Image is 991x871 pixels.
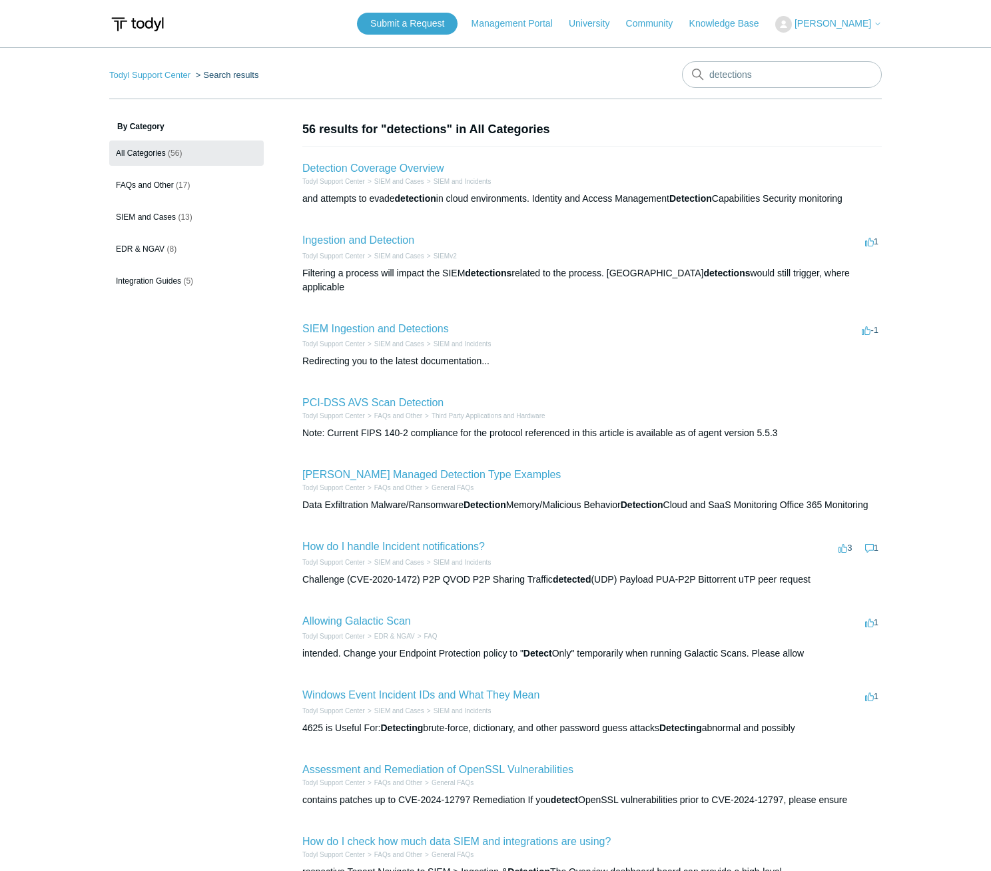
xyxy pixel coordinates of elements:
a: FAQs and Other [374,851,422,858]
a: Todyl Support Center [302,707,365,715]
a: Submit a Request [357,13,458,35]
div: contains patches up to CVE-2024-12797 Remediation If you OpenSSL vulnerabilities prior to CVE-202... [302,793,882,807]
em: Detecting [381,723,424,733]
li: EDR & NGAV [365,631,415,641]
span: 3 [838,543,852,553]
a: SIEM Ingestion and Detections [302,323,449,334]
em: detection [395,193,436,204]
a: Todyl Support Center [302,559,365,566]
a: SIEMv2 [434,252,457,260]
li: Todyl Support Center [302,850,365,860]
span: (13) [178,212,192,222]
a: Todyl Support Center [302,633,365,640]
span: (8) [166,244,176,254]
a: Windows Event Incident IDs and What They Mean [302,689,539,701]
a: SIEM and Cases [374,340,424,348]
li: Todyl Support Center [109,70,193,80]
li: Todyl Support Center [302,176,365,186]
a: SIEM and Incidents [434,178,492,185]
li: FAQ [415,631,438,641]
a: FAQs and Other [374,484,422,491]
li: SIEM and Cases [365,176,424,186]
span: (5) [183,276,193,286]
a: SIEM and Cases (13) [109,204,264,230]
h3: By Category [109,121,264,133]
a: Todyl Support Center [109,70,190,80]
li: SIEM and Cases [365,706,424,716]
em: Detection [464,499,506,510]
li: FAQs and Other [365,411,422,421]
em: Detecting [659,723,702,733]
li: FAQs and Other [365,778,422,788]
li: FAQs and Other [365,483,422,493]
li: Todyl Support Center [302,251,365,261]
div: and attempts to evade in cloud environments. Identity and Access Management Capabilities Security... [302,192,882,206]
a: [PERSON_NAME] Managed Detection Type Examples [302,469,561,480]
span: EDR & NGAV [116,244,165,254]
li: Todyl Support Center [302,631,365,641]
button: [PERSON_NAME] [775,16,882,33]
li: SIEM and Incidents [424,557,492,567]
li: SIEM and Cases [365,251,424,261]
li: Todyl Support Center [302,411,365,421]
a: SIEM and Cases [374,559,424,566]
em: detected [553,574,591,585]
div: intended. Change your Endpoint Protection policy to " Only" temporarily when running Galactic Sca... [302,647,882,661]
a: Todyl Support Center [302,252,365,260]
em: Detection [669,193,712,204]
div: 4625 is Useful For: brute-force, dictionary, and other password guess attacks abnormal and possibly [302,721,882,735]
div: Note: Current FIPS 140-2 compliance for the protocol referenced in this article is available as o... [302,426,882,440]
a: EDR & NGAV (8) [109,236,264,262]
a: Knowledge Base [689,17,773,31]
a: Todyl Support Center [302,851,365,858]
em: detect [551,794,578,805]
a: All Categories (56) [109,141,264,166]
li: SIEM and Incidents [424,706,492,716]
li: SIEM and Cases [365,557,424,567]
a: Assessment and Remediation of OpenSSL Vulnerabilities [302,764,573,775]
a: Todyl Support Center [302,178,365,185]
div: Redirecting you to the latest documentation... [302,354,882,368]
li: Todyl Support Center [302,557,365,567]
span: SIEM and Cases [116,212,176,222]
li: SIEM and Cases [365,339,424,349]
li: Search results [193,70,259,80]
a: FAQ [424,633,438,640]
img: Todyl Support Center Help Center home page [109,12,166,37]
a: SIEM and Cases [374,178,424,185]
li: Todyl Support Center [302,706,365,716]
span: 1 [865,691,878,701]
li: SIEMv2 [424,251,457,261]
a: EDR & NGAV [374,633,415,640]
a: Third Party Applications and Hardware [432,412,545,420]
em: Detection [621,499,663,510]
span: All Categories [116,148,166,158]
span: FAQs and Other [116,180,174,190]
a: PCI-DSS AVS Scan Detection [302,397,444,408]
span: Integration Guides [116,276,181,286]
span: -1 [862,325,878,335]
a: General FAQs [432,851,474,858]
a: Integration Guides (5) [109,268,264,294]
a: SIEM and Cases [374,252,424,260]
a: General FAQs [432,484,474,491]
em: detections [465,268,511,278]
a: SIEM and Incidents [434,707,492,715]
a: Todyl Support Center [302,340,365,348]
em: detections [703,268,750,278]
span: 1 [865,236,878,246]
a: General FAQs [432,779,474,786]
div: Filtering a process will impact the SIEM related to the process. [GEOGRAPHIC_DATA] would still tr... [302,266,882,294]
h1: 56 results for "detections" in All Categories [302,121,882,139]
a: University [569,17,623,31]
li: General FAQs [422,483,474,493]
a: Community [626,17,687,31]
a: Todyl Support Center [302,779,365,786]
li: General FAQs [422,778,474,788]
li: Todyl Support Center [302,778,365,788]
em: Detect [523,648,552,659]
li: Third Party Applications and Hardware [422,411,545,421]
a: Detection Coverage Overview [302,162,444,174]
a: How do I check how much data SIEM and integrations are using? [302,836,611,847]
div: Data Exfiltration Malware/Ransomware Memory/Malicious Behavior Cloud and SaaS Monitoring Office 3... [302,498,882,512]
